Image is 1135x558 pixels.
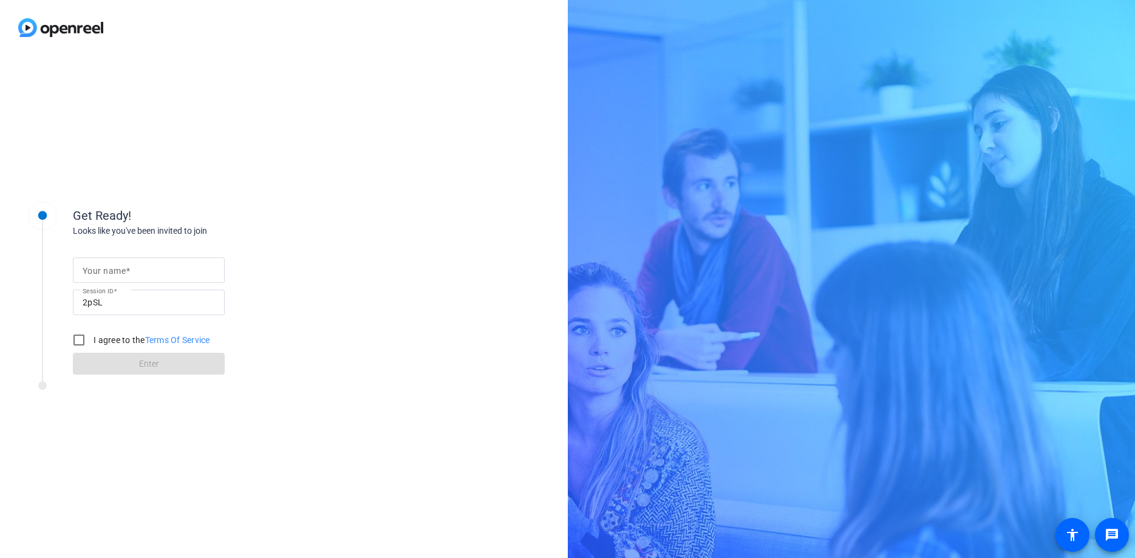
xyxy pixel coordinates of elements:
div: Looks like you've been invited to join [73,225,316,237]
a: Terms Of Service [145,335,210,345]
label: I agree to the [91,334,210,346]
mat-label: Your name [83,266,126,276]
mat-icon: message [1105,528,1119,542]
mat-label: Session ID [83,287,114,294]
div: Get Ready! [73,206,316,225]
mat-icon: accessibility [1065,528,1080,542]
